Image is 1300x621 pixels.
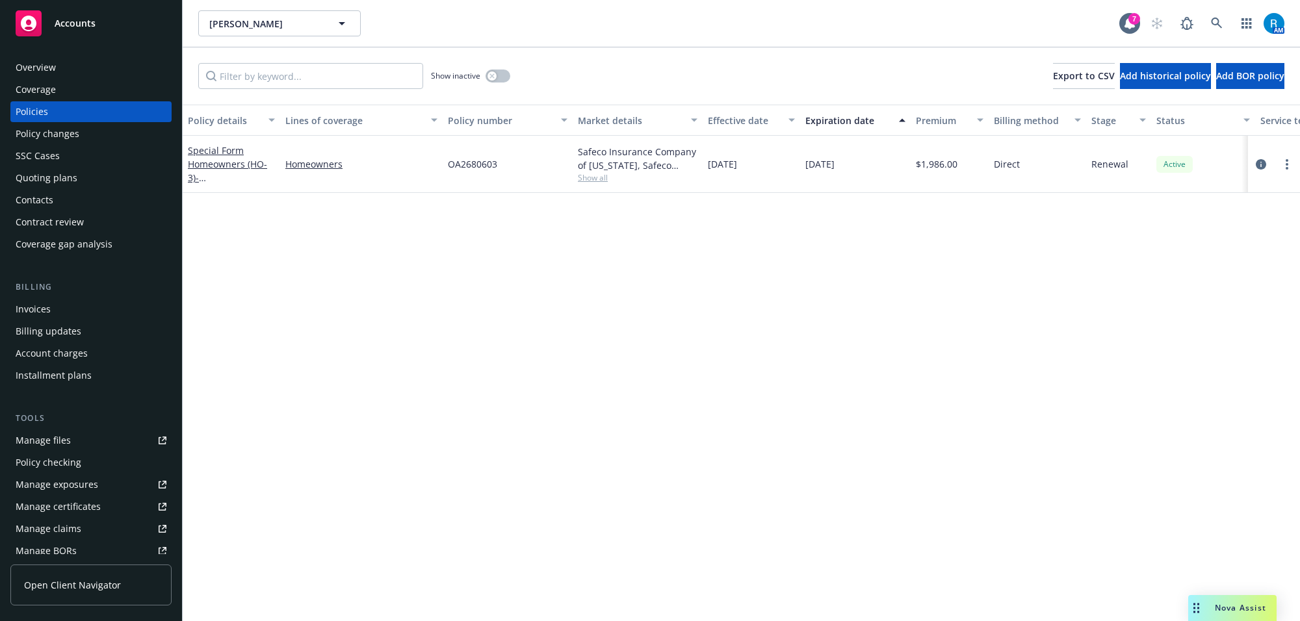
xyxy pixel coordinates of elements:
div: SSC Cases [16,146,60,166]
div: Account charges [16,343,88,364]
span: Direct [994,157,1020,171]
div: Coverage gap analysis [16,234,112,255]
div: Tools [10,412,172,425]
div: Drag to move [1188,595,1204,621]
div: Contract review [16,212,84,233]
a: more [1279,157,1295,172]
div: Billing updates [16,321,81,342]
div: Installment plans [16,365,92,386]
a: Accounts [10,5,172,42]
a: SSC Cases [10,146,172,166]
div: Invoices [16,299,51,320]
div: Quoting plans [16,168,77,188]
button: Expiration date [800,105,911,136]
input: Filter by keyword... [198,63,423,89]
div: Manage exposures [16,474,98,495]
span: [DATE] [708,157,737,171]
button: Add BOR policy [1216,63,1284,89]
div: Policy details [188,114,261,127]
a: Manage BORs [10,540,172,561]
a: Manage exposures [10,474,172,495]
button: Market details [573,105,703,136]
span: Open Client Navigator [24,578,121,592]
div: Policies [16,101,48,122]
button: Policy number [443,105,573,136]
button: Stage [1086,105,1151,136]
span: [PERSON_NAME] [209,17,322,31]
div: Market details [578,114,683,127]
a: Policy checking [10,452,172,473]
div: Policy number [448,114,553,127]
button: [PERSON_NAME] [198,10,361,36]
span: Add BOR policy [1216,70,1284,82]
div: Coverage [16,79,56,100]
a: Billing updates [10,321,172,342]
div: Status [1156,114,1236,127]
button: Effective date [703,105,800,136]
span: [DATE] [805,157,835,171]
div: Stage [1091,114,1132,127]
span: Renewal [1091,157,1128,171]
div: Expiration date [805,114,891,127]
button: Premium [911,105,989,136]
a: Manage certificates [10,496,172,517]
span: $1,986.00 [916,157,957,171]
button: Add historical policy [1120,63,1211,89]
div: Contacts [16,190,53,210]
a: Manage files [10,430,172,451]
a: Coverage [10,79,172,100]
button: Lines of coverage [280,105,443,136]
div: 7 [1128,13,1140,25]
span: Add historical policy [1120,70,1211,82]
button: Nova Assist [1188,595,1277,621]
a: circleInformation [1253,157,1269,172]
a: Homeowners [285,157,437,171]
a: Installment plans [10,365,172,386]
a: Policy changes [10,123,172,144]
div: Overview [16,57,56,78]
div: Lines of coverage [285,114,423,127]
div: Manage claims [16,518,81,539]
div: Policy changes [16,123,79,144]
div: Manage BORs [16,540,77,561]
span: Show all [578,172,697,183]
button: Export to CSV [1053,63,1115,89]
button: Policy details [183,105,280,136]
a: Manage claims [10,518,172,539]
span: Show inactive [431,70,480,81]
a: Report a Bug [1174,10,1200,36]
a: Overview [10,57,172,78]
img: photo [1264,13,1284,34]
div: Policy checking [16,452,81,473]
div: Billing method [994,114,1067,127]
div: Manage certificates [16,496,101,517]
div: Premium [916,114,969,127]
a: Contract review [10,212,172,233]
button: Billing method [989,105,1086,136]
a: Contacts [10,190,172,210]
a: Quoting plans [10,168,172,188]
div: Billing [10,281,172,294]
a: Search [1204,10,1230,36]
button: Status [1151,105,1255,136]
div: Manage files [16,430,71,451]
a: Invoices [10,299,172,320]
a: Special Form Homeowners (HO-3) [188,144,270,197]
a: Account charges [10,343,172,364]
span: Nova Assist [1215,602,1266,613]
a: Coverage gap analysis [10,234,172,255]
a: Start snowing [1144,10,1170,36]
span: Export to CSV [1053,70,1115,82]
a: Switch app [1234,10,1260,36]
span: Active [1162,158,1188,170]
div: Safeco Insurance Company of [US_STATE], Safeco Insurance (Liberty Mutual) [578,145,697,172]
span: OA2680603 [448,157,497,171]
span: Accounts [55,18,96,29]
a: Policies [10,101,172,122]
div: Effective date [708,114,781,127]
